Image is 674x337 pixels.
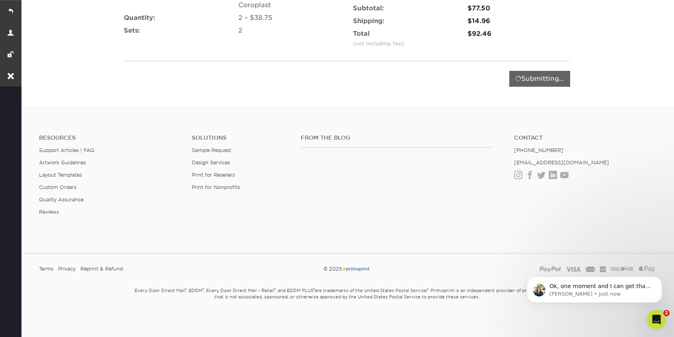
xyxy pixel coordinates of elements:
small: Every Door Direct Mail , EDDM , Every Door Direct Mail – Retail , and EDDM PLUS are trademarks of... [114,284,580,319]
div: 2 – $38.75 [238,13,341,23]
sup: ® [185,288,186,292]
div: $77.50 [468,4,570,13]
small: (not including Tax): [353,41,405,47]
a: Contact [514,134,655,141]
label: Subtotal: [353,4,384,13]
sup: ® [427,288,428,292]
span: 2 [663,310,670,316]
sup: ® [203,288,204,292]
iframe: Intercom notifications message [515,260,674,316]
h4: From the Blog [301,134,493,141]
a: [EMAIL_ADDRESS][DOMAIN_NAME] [514,160,609,166]
div: $92.46 [468,29,570,39]
sup: ® [274,288,275,292]
a: Design Services [192,160,230,166]
a: [PHONE_NUMBER] [514,147,563,153]
div: 2 [238,26,341,35]
h4: Resources [39,134,180,141]
iframe: Intercom live chat [647,310,666,329]
h4: Solutions [192,134,289,141]
a: Sample Request [192,147,231,153]
a: Terms [39,263,53,275]
div: $14.96 [468,16,570,26]
a: Print for Nonprofits [192,184,240,190]
a: Reprint & Refund [80,263,123,275]
div: Submitting... [509,71,570,87]
label: Sets: [124,26,140,35]
img: Primoprint [342,266,370,272]
label: Quantity: [124,13,155,23]
label: Total [353,29,405,48]
a: Support Articles | FAQ [39,147,94,153]
a: Layout Templates [39,172,82,178]
div: © 2025 [242,263,452,275]
a: Custom Orders [39,184,76,190]
a: Quality Assurance [39,197,84,203]
a: Print for Resellers [192,172,235,178]
a: Reviews [39,209,59,215]
label: Shipping: [353,16,384,26]
a: Privacy [58,263,76,275]
a: Artwork Guidelines [39,160,86,166]
sup: ® [314,288,315,292]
